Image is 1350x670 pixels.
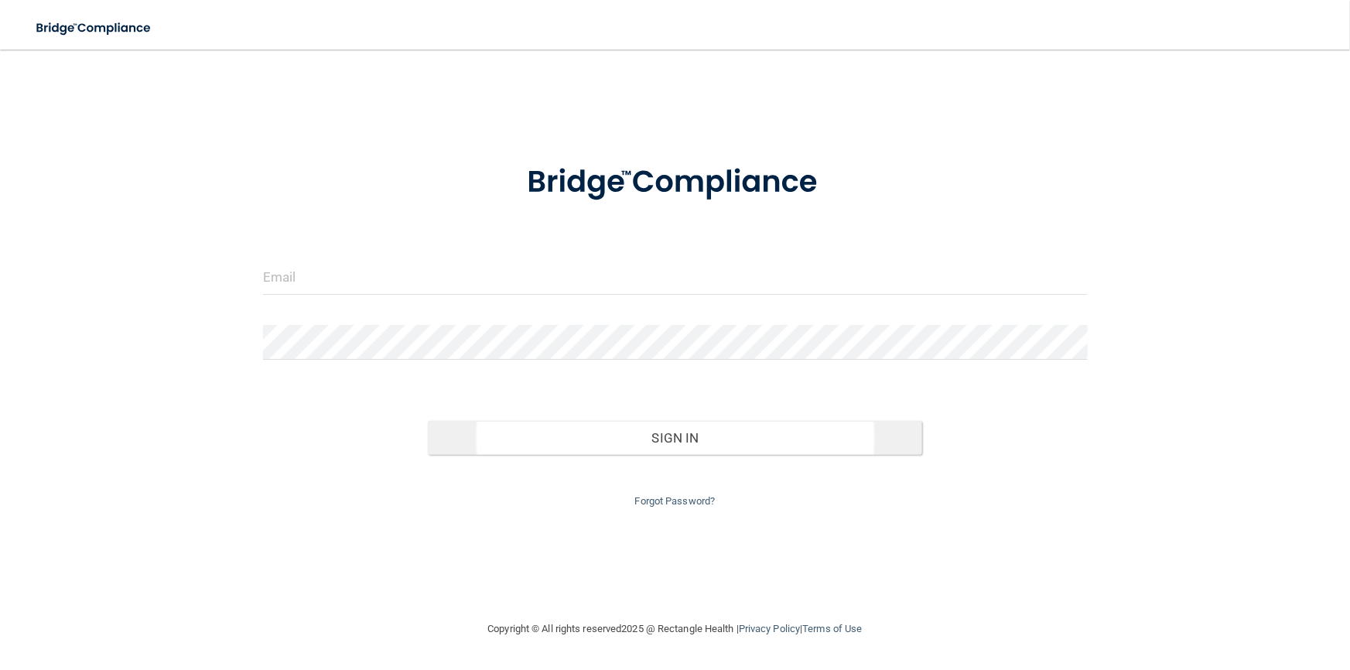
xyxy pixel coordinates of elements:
[1082,560,1331,622] iframe: Drift Widget Chat Controller
[739,623,800,634] a: Privacy Policy
[263,260,1088,295] input: Email
[23,12,166,44] img: bridge_compliance_login_screen.278c3ca4.svg
[495,142,856,223] img: bridge_compliance_login_screen.278c3ca4.svg
[428,421,922,455] button: Sign In
[802,623,862,634] a: Terms of Use
[635,495,716,507] a: Forgot Password?
[393,604,958,654] div: Copyright © All rights reserved 2025 @ Rectangle Health | |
